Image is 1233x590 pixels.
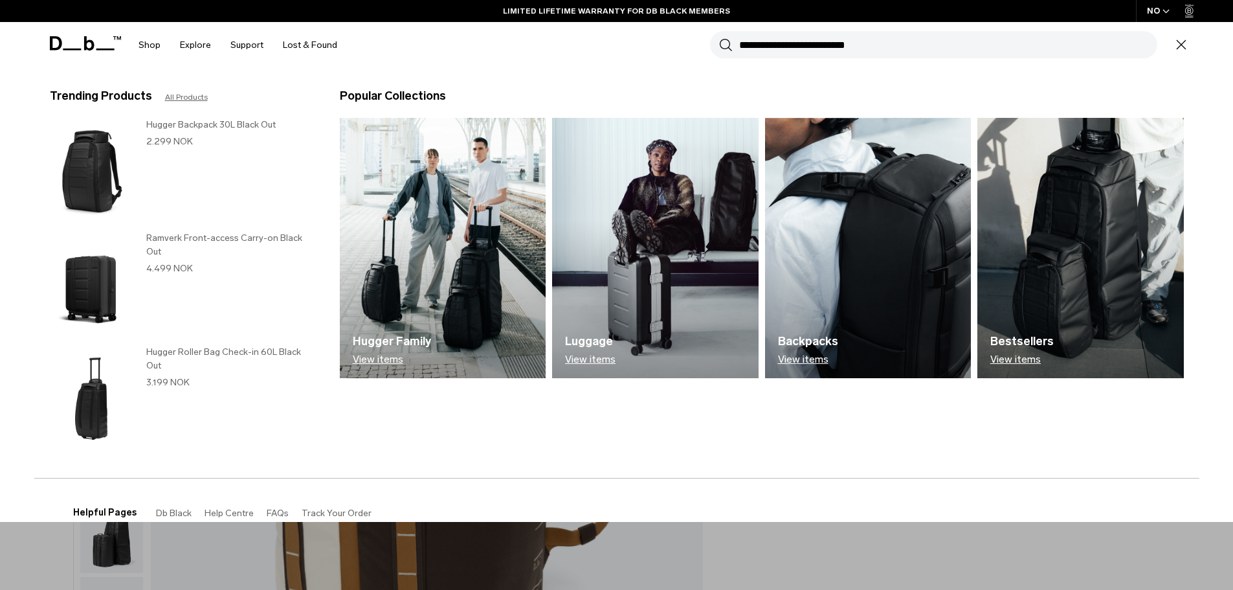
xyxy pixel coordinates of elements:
h3: Ramverk Front-access Carry-on Black Out [146,231,314,258]
span: 4.499 NOK [146,263,193,274]
img: Hugger Roller Bag Check-in 60L Black Out [50,345,133,452]
img: Db [765,118,972,378]
a: Db Luggage View items [552,118,759,378]
h3: Hugger Backpack 30L Black Out [146,118,314,131]
a: Lost & Found [283,22,337,68]
img: Ramverk Front-access Carry-on Black Out [50,231,133,338]
h3: Trending Products [50,87,152,105]
p: View items [565,354,616,365]
span: 2.299 NOK [146,136,193,147]
a: FAQs [267,508,289,519]
a: Help Centre [205,508,254,519]
span: 3.199 NOK [146,377,190,388]
h3: Helpful Pages [73,506,137,519]
h3: Popular Collections [340,87,446,105]
img: Hugger Backpack 30L Black Out [50,118,133,225]
p: View items [353,354,431,365]
a: Db Hugger Family View items [340,118,546,378]
p: View items [990,354,1054,365]
h3: Bestsellers [990,333,1054,350]
a: Track Your Order [302,508,372,519]
h3: Hugger Family [353,333,431,350]
img: Db [552,118,759,378]
h3: Luggage [565,333,616,350]
a: All Products [165,91,208,103]
a: Ramverk Front-access Carry-on Black Out Ramverk Front-access Carry-on Black Out 4.499 NOK [50,231,314,338]
a: Hugger Roller Bag Check-in 60L Black Out Hugger Roller Bag Check-in 60L Black Out 3.199 NOK [50,345,314,452]
img: Db [977,118,1184,378]
nav: Main Navigation [129,22,347,68]
a: LIMITED LIFETIME WARRANTY FOR DB BLACK MEMBERS [503,5,730,17]
a: Shop [139,22,161,68]
img: Db [340,118,546,378]
a: Db Black [156,508,192,519]
h3: Backpacks [778,333,838,350]
a: Db Backpacks View items [765,118,972,378]
h3: Hugger Roller Bag Check-in 60L Black Out [146,345,314,372]
a: Db Bestsellers View items [977,118,1184,378]
a: Explore [180,22,211,68]
a: Support [230,22,263,68]
p: View items [778,354,838,365]
a: Hugger Backpack 30L Black Out Hugger Backpack 30L Black Out 2.299 NOK [50,118,314,225]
